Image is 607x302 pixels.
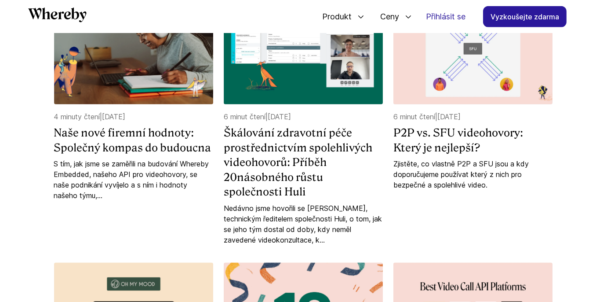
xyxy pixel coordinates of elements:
[100,112,102,121] font: |
[28,7,87,26] a: Čímž
[437,112,461,121] font: [DATE]
[483,6,567,27] a: Vyzkoušejte zdarma
[491,12,559,21] font: Vyzkoušejte zdarma
[224,125,383,199] a: Škálování zdravotní péče prostřednictvím spolehlivých videohovorů: Příběh 20násobného růstu spole...
[102,112,126,121] font: [DATE]
[419,7,473,27] a: Přihlásit se
[265,112,268,121] font: |
[393,159,529,189] font: Zjistěte, co vlastně P2P a SFU jsou a kdy doporučujeme používat který z nich pro bezpečné a spole...
[224,112,265,121] font: 6 minut čtení
[28,7,87,22] svg: Čímž
[393,112,435,121] font: 6 minut čtení
[435,112,437,121] font: |
[54,112,100,121] font: 4 minuty čtení
[224,203,383,245] a: Nedávno jsme hovořili se [PERSON_NAME], technickým ředitelem společnosti Huli, o tom, jak se jeho...
[393,125,552,155] a: P2P vs. SFU videohovory: Který je nejlepší?
[224,126,372,198] font: Škálování zdravotní péče prostřednictvím spolehlivých videohovorů: Příběh 20násobného růstu spole...
[322,12,352,21] font: Produkt
[54,126,211,154] font: Naše nové firemní hodnoty: Společný kompas do budoucna
[54,159,209,200] font: S tím, jak jsme se zaměřili na budování Whereby Embedded, našeho API pro videohovory, se naše pod...
[393,158,552,190] a: Zjistěte, co vlastně P2P a SFU jsou a kdy doporučujeme používat který z nich pro bezpečné a spole...
[426,12,465,21] font: Přihlásit se
[268,112,291,121] font: [DATE]
[54,158,213,201] a: S tím, jak jsme se zaměřili na budování Whereby Embedded, našeho API pro videohovory, se naše pod...
[54,125,213,155] a: Naše nové firemní hodnoty: Společný kompas do budoucna
[224,204,382,244] font: Nedávno jsme hovořili se [PERSON_NAME], technickým ředitelem společnosti Huli, o tom, jak se jeho...
[393,126,523,154] font: P2P vs. SFU videohovory: Který je nejlepší?
[380,12,399,21] font: Ceny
